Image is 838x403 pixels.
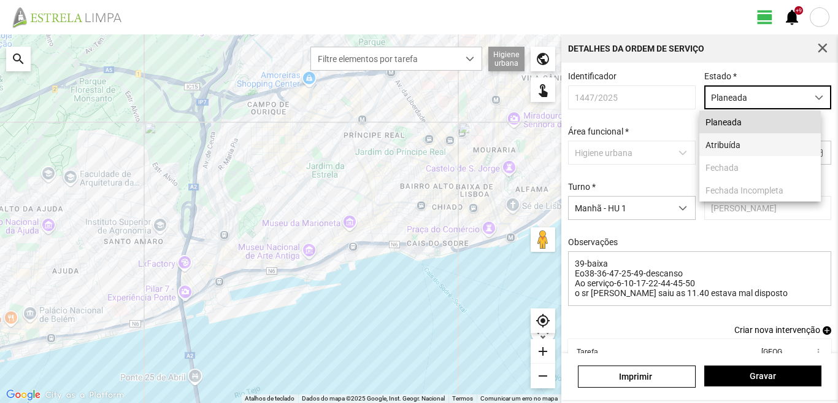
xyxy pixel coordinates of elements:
img: file [9,6,135,28]
div: dropdown trigger [671,197,695,219]
a: Abrir esta área no Google Maps (abre uma nova janela) [3,387,44,403]
div: add [531,339,555,364]
span: Atribuída [705,140,740,150]
span: Planeada [705,86,807,109]
span: view_day [756,8,774,26]
div: remove [531,364,555,388]
span: add [823,326,831,335]
li: Planeada [699,111,821,133]
div: touch_app [531,77,555,102]
span: Dados do mapa ©2025 Google, Inst. Geogr. Nacional [302,395,445,402]
div: public [531,47,555,71]
img: Google [3,387,44,403]
button: Arraste o Pegman para o mapa para abrir o Street View [531,227,555,252]
div: [GEOGRAPHIC_DATA] [761,348,786,356]
label: Observações [568,237,618,247]
li: Atribuída [699,133,821,156]
div: +9 [794,6,803,15]
span: notifications [783,8,801,26]
label: Turno * [568,182,596,192]
span: Gravar [710,371,815,381]
span: Filtre elementos por tarefa [311,47,458,70]
span: Manhã - HU 1 [569,197,671,219]
div: my_location [531,308,555,333]
div: Tarefa [577,348,598,356]
label: Estado * [704,71,737,81]
div: dropdown trigger [807,86,831,109]
a: Termos (abre num novo separador) [452,395,473,402]
button: Atalhos de teclado [245,394,294,403]
div: Detalhes da Ordem de Serviço [568,44,704,53]
button: Gravar [704,366,821,386]
label: Identificador [568,71,617,81]
div: Higiene urbana [488,47,525,71]
div: dropdown trigger [458,47,482,70]
span: Planeada [705,117,742,127]
span: more_vert [813,347,823,357]
a: Comunicar um erro no mapa [480,395,558,402]
label: Área funcional * [568,127,629,136]
span: Criar nova intervenção [734,325,820,335]
div: search [6,47,31,71]
a: Imprimir [578,366,695,388]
